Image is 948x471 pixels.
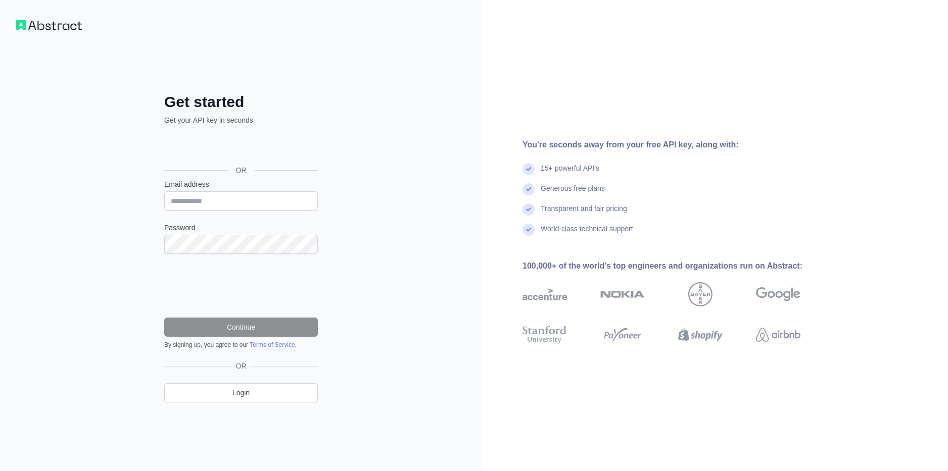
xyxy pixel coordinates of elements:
img: payoneer [600,324,645,346]
img: nokia [600,282,645,306]
iframe: reCAPTCHA [164,266,318,305]
p: Get your API key in seconds [164,115,318,125]
img: airbnb [756,324,800,346]
label: Email address [164,179,318,189]
div: Transparent and fair pricing [541,203,627,224]
img: Workflow [16,20,82,30]
a: Login [164,383,318,402]
img: check mark [523,183,535,195]
img: check mark [523,203,535,216]
div: 100,000+ of the world's top engineers and organizations run on Abstract: [523,260,833,272]
button: Continue [164,318,318,337]
img: check mark [523,163,535,175]
h2: Get started [164,93,318,111]
img: google [756,282,800,306]
div: You're seconds away from your free API key, along with: [523,139,833,151]
span: OR [228,165,255,175]
div: Generous free plans [541,183,605,203]
img: check mark [523,224,535,236]
span: OR [232,361,251,371]
img: bayer [688,282,713,306]
div: World-class technical support [541,224,633,244]
div: 15+ powerful API's [541,163,599,183]
div: By signing up, you agree to our . [164,341,318,349]
img: stanford university [523,324,567,346]
img: accenture [523,282,567,306]
a: Terms of Service [250,341,295,348]
iframe: Sign in with Google Button [159,136,321,159]
label: Password [164,223,318,233]
img: shopify [678,324,723,346]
